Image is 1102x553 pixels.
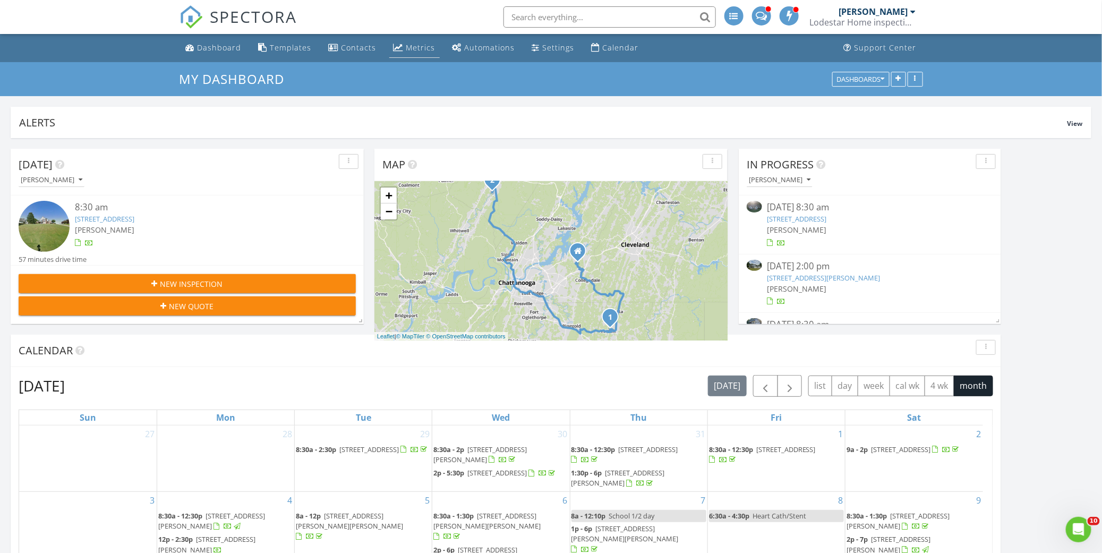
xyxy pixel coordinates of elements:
span: [STREET_ADDRESS][PERSON_NAME] [158,511,265,531]
button: cal wk [890,376,926,396]
div: [PERSON_NAME] [839,6,908,17]
a: 8:30a - 2:30p [STREET_ADDRESS] [296,444,431,456]
div: Lodestar Home inspections ,LLC [810,17,916,28]
a: 1:30p - 6p [STREET_ADDRESS][PERSON_NAME] [571,467,706,490]
span: Calendar [19,343,73,358]
span: Heart Cath/Stent [753,511,806,521]
button: Dashboards [832,72,890,87]
span: View [1067,119,1083,128]
a: Go to August 5, 2025 [423,492,432,509]
a: 8:30a - 12:30p [STREET_ADDRESS][PERSON_NAME] [158,510,293,533]
td: Go to July 27, 2025 [19,426,157,492]
span: 8a - 12p [296,511,321,521]
a: 8:30a - 12:30p [STREET_ADDRESS] [709,445,816,464]
span: [STREET_ADDRESS][PERSON_NAME] [571,468,665,488]
i: 1 [608,314,612,321]
span: School 1/2 day [609,511,655,521]
div: 7281 Flagridge Drive, Ooltewah Tn 37363 [578,251,584,257]
a: Zoom in [381,188,397,203]
a: [DATE] 2:00 pm [STREET_ADDRESS][PERSON_NAME] [PERSON_NAME] [747,260,993,307]
img: streetview [19,201,70,252]
span: 12p - 2:30p [158,534,193,544]
div: 57 minutes drive time [19,254,87,265]
div: Metrics [406,42,435,53]
a: Go to August 7, 2025 [698,492,707,509]
a: 2p - 5:30p [STREET_ADDRESS] [433,467,568,480]
img: 9289516%2Fcover_photos%2FrVwRQlD2fY30TyxYqhuV%2Fsmall.jpg [747,201,762,212]
div: 327 Highland Pointe Dr, Cohutta, GA 30710 [610,317,617,323]
button: 4 wk [925,376,954,396]
span: 9a - 2p [847,445,868,454]
span: [STREET_ADDRESS][PERSON_NAME][PERSON_NAME] [296,511,403,531]
a: Go to July 29, 2025 [418,426,432,443]
a: Go to August 9, 2025 [974,492,983,509]
span: 2p - 7p [847,534,868,544]
div: 8:30 am [75,201,328,214]
span: [STREET_ADDRESS] [339,445,399,454]
a: 8a - 12p [STREET_ADDRESS][PERSON_NAME][PERSON_NAME] [296,511,403,541]
a: Friday [769,410,784,425]
a: 8:30a - 12:30p [STREET_ADDRESS] [571,445,678,464]
a: Sunday [78,410,98,425]
a: 8a - 12p [STREET_ADDRESS][PERSON_NAME][PERSON_NAME] [296,510,431,543]
span: In Progress [747,157,814,172]
div: Settings [543,42,575,53]
div: 722 Hudlow Rd, Dunlap, TN 37327 [492,180,499,186]
button: day [832,376,858,396]
td: Go to July 31, 2025 [570,426,707,492]
div: [DATE] 2:00 pm [767,260,973,273]
a: Wednesday [490,410,512,425]
a: 9a - 2p [STREET_ADDRESS] [847,444,982,456]
a: My Dashboard [180,70,294,88]
a: 8:30a - 12:30p [STREET_ADDRESS] [571,444,706,466]
span: 8:30a - 12:30p [571,445,616,454]
a: [DATE] 8:30 am [STREET_ADDRESS] [PERSON_NAME] [747,201,993,248]
span: [STREET_ADDRESS][PERSON_NAME][PERSON_NAME] [433,511,541,531]
a: [STREET_ADDRESS][PERSON_NAME] [767,273,881,283]
a: 8:30a - 1:30p [STREET_ADDRESS][PERSON_NAME][PERSON_NAME] [433,510,568,543]
td: Go to August 2, 2025 [845,426,983,492]
td: Go to July 30, 2025 [432,426,570,492]
td: Go to August 1, 2025 [707,426,845,492]
a: Tuesday [354,410,373,425]
span: 1:30p - 6p [571,468,602,478]
span: [STREET_ADDRESS][PERSON_NAME][PERSON_NAME] [571,524,679,543]
span: [PERSON_NAME] [767,284,827,294]
a: Zoom out [381,203,397,219]
a: 8:30a - 1:30p [STREET_ADDRESS][PERSON_NAME] [847,510,982,533]
div: [DATE] 8:30 am [767,318,973,331]
button: Previous month [753,375,778,397]
input: Search everything... [503,6,716,28]
button: list [808,376,832,396]
button: New Quote [19,296,356,316]
img: 9348786%2Fcover_photos%2F4Al2ovQd5rL1mQBRuuw8%2Fsmall.jpg [747,318,762,327]
a: Thursday [628,410,649,425]
i: 2 [490,177,494,184]
a: Go to July 30, 2025 [556,426,570,443]
a: Go to August 3, 2025 [148,492,157,509]
span: [PERSON_NAME] [75,225,134,235]
a: Go to August 2, 2025 [974,426,983,443]
iframe: Intercom live chat [1066,517,1091,542]
a: 8:30a - 12:30p [STREET_ADDRESS] [709,444,844,466]
div: Templates [270,42,312,53]
button: [DATE] [708,376,747,396]
span: 2p - 5:30p [433,468,464,478]
button: [PERSON_NAME] [747,173,813,188]
button: [PERSON_NAME] [19,173,84,188]
span: [STREET_ADDRESS] [619,445,678,454]
a: Go to August 1, 2025 [836,426,845,443]
a: Settings [528,38,579,58]
span: 10 [1088,517,1100,525]
a: 9a - 2p [STREET_ADDRESS] [847,445,961,454]
a: 8:30a - 1:30p [STREET_ADDRESS][PERSON_NAME] [847,511,950,531]
a: Saturday [905,410,924,425]
a: Metrics [389,38,440,58]
div: Automations [465,42,515,53]
span: [STREET_ADDRESS][PERSON_NAME] [433,445,527,464]
span: New Quote [169,301,214,312]
a: © OpenStreetMap contributors [426,333,506,339]
a: 8:30a - 2p [STREET_ADDRESS][PERSON_NAME] [433,445,527,464]
a: Dashboard [182,38,246,58]
a: Support Center [840,38,921,58]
